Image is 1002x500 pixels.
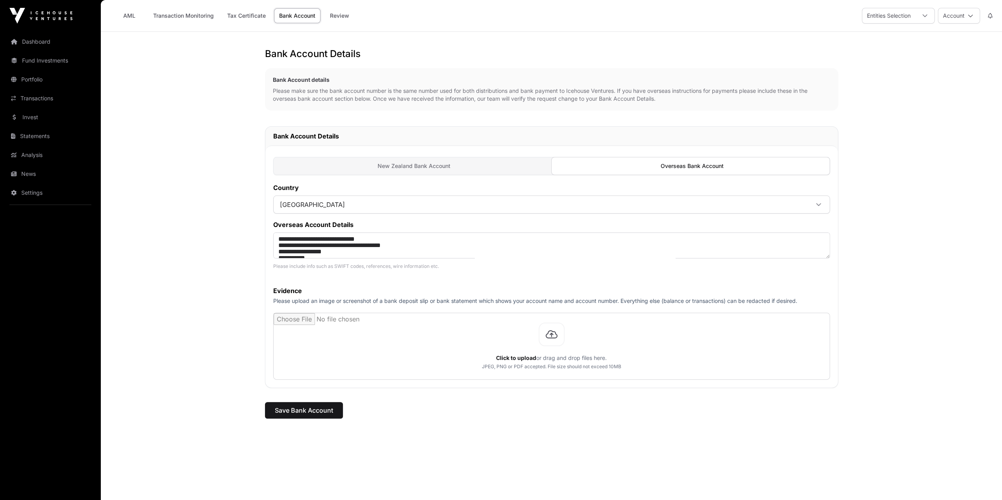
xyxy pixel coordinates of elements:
[6,165,94,183] a: News
[275,406,333,415] span: Save Bank Account
[938,8,980,24] button: Account
[6,109,94,126] a: Invest
[273,220,830,229] label: Overseas Account Details
[148,8,219,23] a: Transaction Monitoring
[273,87,830,103] p: Please make sure the bank account number is the same number used for both distributions and bank ...
[265,48,838,60] h2: Bank Account Details
[6,184,94,201] a: Settings
[273,263,439,269] span: Please include info such as SWIFT codes, references, wire information etc.
[113,8,145,23] a: AML
[6,127,94,145] a: Statements
[862,8,915,23] div: Entities Selection
[265,402,343,419] button: Save Bank Account
[273,76,830,84] h2: Bank Account details
[273,297,830,305] p: Please upload an image or screenshot of a bank deposit slip or bank statement which shows your ac...
[273,131,830,141] h2: Bank Account Details
[6,52,94,69] a: Fund Investments
[378,162,450,170] span: New Zealand Bank Account
[275,197,809,212] span: Germany
[273,183,830,192] label: Country
[324,8,355,23] a: Review
[6,33,94,50] a: Dashboard
[6,90,94,107] a: Transactions
[6,71,94,88] a: Portfolio
[963,462,1002,500] div: Chat-Widget
[222,8,271,23] a: Tax Certificate
[273,286,830,295] label: Evidence
[274,8,320,23] a: Bank Account
[6,146,94,164] a: Analysis
[963,462,1002,500] iframe: Chat Widget
[9,8,72,24] img: Icehouse Ventures Logo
